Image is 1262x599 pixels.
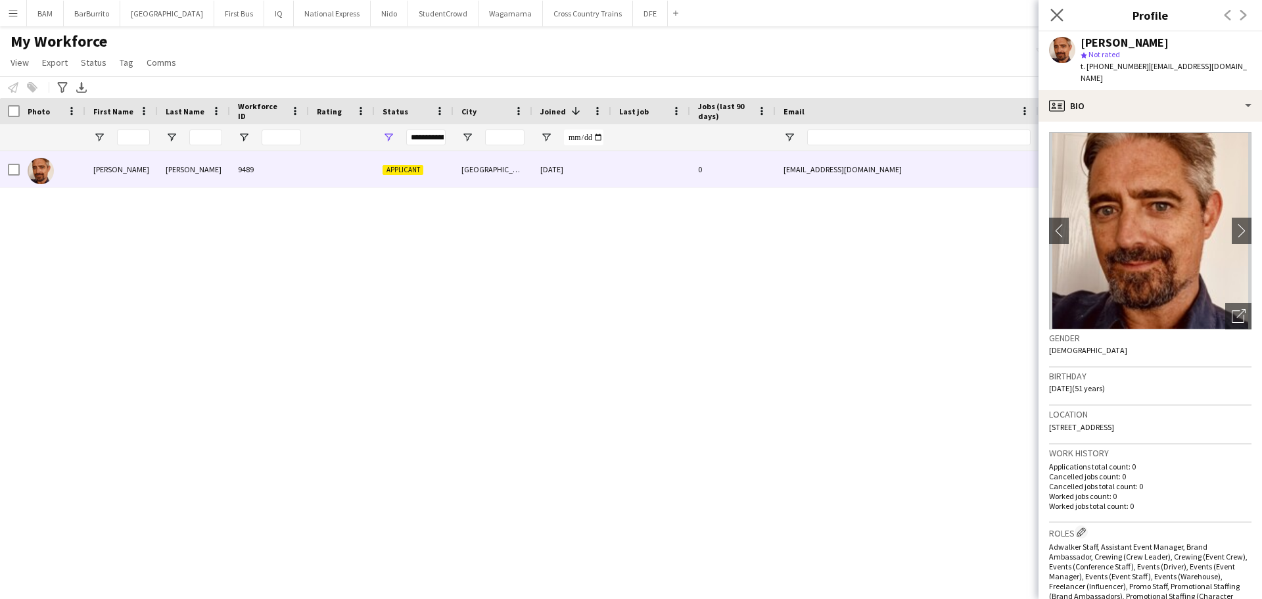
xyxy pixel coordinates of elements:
span: Comms [147,57,176,68]
a: View [5,54,34,71]
span: My Workforce [11,32,107,51]
button: DFE [633,1,668,26]
input: City Filter Input [485,130,525,145]
div: [GEOGRAPHIC_DATA] [454,151,532,187]
button: IQ [264,1,294,26]
span: Photo [28,107,50,116]
button: Wagamama [479,1,543,26]
img: Crew avatar or photo [1049,132,1251,329]
a: Export [37,54,73,71]
a: Comms [141,54,181,71]
div: [PERSON_NAME] [1081,37,1169,49]
button: First Bus [214,1,264,26]
p: Cancelled jobs total count: 0 [1049,481,1251,491]
div: Bio [1039,90,1262,122]
span: Workforce ID [238,101,285,121]
button: Open Filter Menu [540,132,552,143]
span: Status [81,57,106,68]
span: [DEMOGRAPHIC_DATA] [1049,345,1127,355]
button: BarBurrito [64,1,120,26]
span: City [461,107,477,116]
h3: Roles [1049,525,1251,539]
h3: Gender [1049,332,1251,344]
input: First Name Filter Input [117,130,150,145]
span: Joined [540,107,566,116]
button: Cross Country Trains [543,1,633,26]
h3: Birthday [1049,370,1251,382]
input: Email Filter Input [807,130,1031,145]
app-action-btn: Advanced filters [55,80,70,95]
button: Open Filter Menu [93,132,105,143]
span: Rating [317,107,342,116]
span: Not rated [1088,49,1120,59]
span: Jobs (last 90 days) [698,101,752,121]
div: 9489 [230,151,309,187]
p: Worked jobs total count: 0 [1049,501,1251,511]
h3: Location [1049,408,1251,420]
span: First Name [93,107,133,116]
p: Cancelled jobs count: 0 [1049,471,1251,481]
span: t. [PHONE_NUMBER] [1081,61,1149,71]
input: Last Name Filter Input [189,130,222,145]
span: [DATE] (51 years) [1049,383,1105,393]
h3: Profile [1039,7,1262,24]
p: Worked jobs count: 0 [1049,491,1251,501]
h3: Work history [1049,447,1251,459]
span: Last job [619,107,649,116]
span: Status [383,107,408,116]
div: [PERSON_NAME] [85,151,158,187]
button: Open Filter Menu [238,132,250,143]
app-action-btn: Export XLSX [74,80,89,95]
span: Applicant [383,165,423,175]
p: Applications total count: 0 [1049,462,1251,471]
button: Nido [371,1,408,26]
button: Open Filter Menu [383,132,394,143]
span: Email [783,107,805,116]
div: [EMAIL_ADDRESS][DOMAIN_NAME] [776,151,1039,187]
button: StudentCrowd [408,1,479,26]
button: National Express [294,1,371,26]
div: 0 [690,151,776,187]
button: Open Filter Menu [461,132,473,143]
span: | [EMAIL_ADDRESS][DOMAIN_NAME] [1081,61,1247,83]
a: Tag [114,54,139,71]
input: Joined Filter Input [564,130,603,145]
img: James Allen [28,158,54,184]
span: View [11,57,29,68]
input: Workforce ID Filter Input [262,130,301,145]
button: [GEOGRAPHIC_DATA] [120,1,214,26]
span: Tag [120,57,133,68]
span: Export [42,57,68,68]
div: Open photos pop-in [1225,303,1251,329]
span: [STREET_ADDRESS] [1049,422,1114,432]
span: Last Name [166,107,204,116]
a: Status [76,54,112,71]
div: [DATE] [532,151,611,187]
div: [PERSON_NAME] [158,151,230,187]
button: Open Filter Menu [783,132,795,143]
button: BAM [27,1,64,26]
button: Open Filter Menu [166,132,177,143]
